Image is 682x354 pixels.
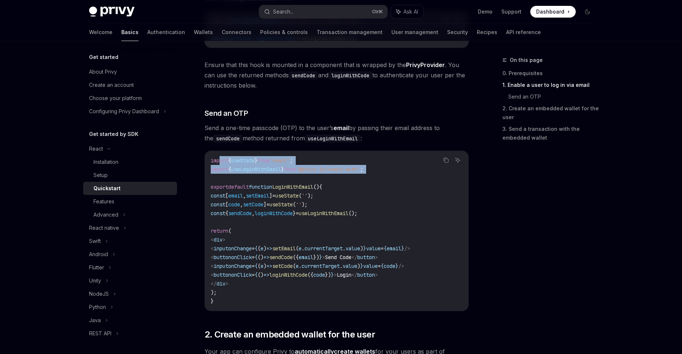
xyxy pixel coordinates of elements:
a: Connectors [222,23,251,41]
a: Authentication [147,23,185,41]
span: { [255,263,258,269]
code: sendCode [289,71,318,80]
span: email [387,245,401,252]
div: React [89,144,103,153]
span: < [211,272,214,278]
span: } [401,245,404,252]
span: } [395,263,398,269]
span: > [375,254,378,261]
a: Recipes [477,23,497,41]
span: button [214,272,231,278]
span: ); [302,201,307,208]
span: email [228,192,243,199]
span: { [225,210,228,217]
div: Unity [89,276,101,285]
span: e [296,263,299,269]
span: On this page [510,56,543,64]
a: Support [501,8,521,15]
span: => [266,263,272,269]
span: Ensure that this hook is mounted in a component that is wrapped by the . You can use the returned... [204,60,469,91]
span: const [211,201,225,208]
span: Send a one-time passcode (OTP) to the user’s by passing their email address to the method returne... [204,123,469,143]
span: (); [349,210,357,217]
span: sendCode [228,210,252,217]
div: About Privy [89,67,117,76]
span: e [261,263,263,269]
span: default [228,184,249,190]
span: ) [357,263,360,269]
span: loginWithCode [255,210,293,217]
code: sendCode [213,134,243,143]
a: Transaction management [317,23,383,41]
span: > [222,236,225,243]
a: Security [447,23,468,41]
a: User management [391,23,438,41]
a: 2. Create an embedded wallet for the user [502,103,599,123]
span: { [255,272,258,278]
div: Swift [89,237,101,246]
span: value [346,245,360,252]
span: } [211,298,214,305]
span: Send an OTP [204,108,248,118]
a: Basics [121,23,139,41]
span: < [211,236,214,243]
span: button [214,254,231,261]
a: Send an OTP [508,91,599,103]
span: }) [325,272,331,278]
span: ) [263,245,266,252]
span: sendCode [269,254,293,261]
span: '@privy-io/react-auth' [296,166,360,173]
div: Configuring Privy Dashboard [89,107,159,116]
h5: Get started by SDK [89,130,139,139]
span: > [334,272,337,278]
span: ) [263,263,266,269]
span: } [360,263,363,269]
span: ( [293,263,296,269]
span: LoginWithEmail [272,184,313,190]
span: 2. Create an embedded wallet for the user [204,329,375,340]
span: } [255,157,258,164]
span: () [258,254,263,261]
span: /> [404,245,410,252]
div: Create an account [89,81,134,89]
h5: Get started [89,53,118,62]
div: Search... [273,7,294,16]
span: { [381,263,384,269]
span: from [258,157,269,164]
a: Welcome [89,23,113,41]
a: Installation [83,155,177,169]
span: ( [299,192,302,199]
span: ) [360,245,363,252]
div: Python [89,303,106,311]
div: Flutter [89,263,104,272]
span: email [299,254,313,261]
span: button [357,272,375,278]
span: => [266,245,272,252]
span: ( [296,245,299,252]
span: = [381,245,384,252]
span: code [384,263,395,269]
span: const [211,192,225,199]
span: currentTarget [305,245,343,252]
span: '' [296,201,302,208]
span: useState [269,201,293,208]
span: useState [231,157,255,164]
span: { [255,245,258,252]
span: Dashboard [536,8,564,15]
span: ( [258,245,261,252]
span: const [211,210,225,217]
span: onClick [231,272,252,278]
span: div [217,280,225,287]
span: Ctrl K [372,9,383,15]
span: input [214,245,228,252]
span: onClick [231,254,252,261]
code: useLoginWithEmail [305,134,361,143]
span: setCode [243,201,263,208]
span: . [302,245,305,252]
span: ; [290,157,293,164]
span: = [272,192,275,199]
span: button [357,254,375,261]
span: '' [302,192,307,199]
code: loginWithCode [328,71,372,80]
span: return [211,228,228,234]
